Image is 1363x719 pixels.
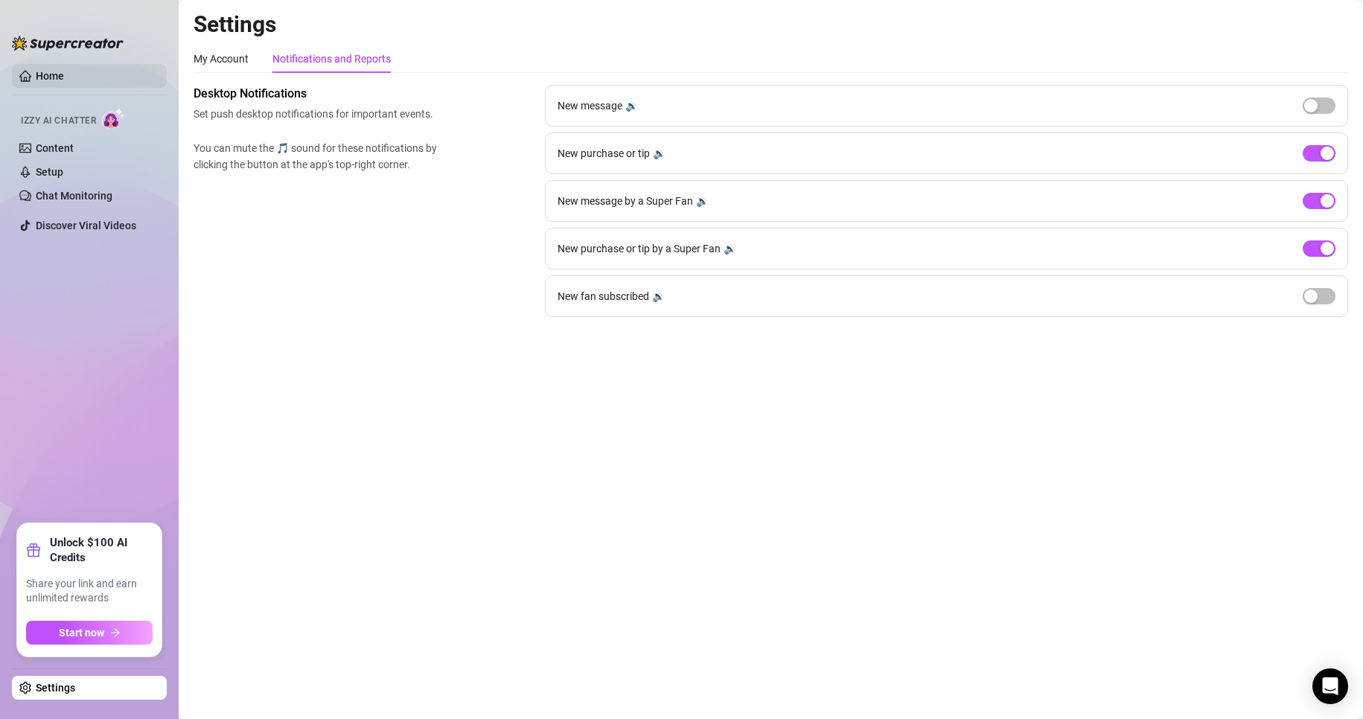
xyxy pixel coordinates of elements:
div: 🔉 [724,240,736,257]
div: 🔉 [652,288,665,304]
span: Desktop Notifications [194,85,444,103]
a: Discover Viral Videos [36,220,136,231]
a: Home [36,70,64,82]
a: Chat Monitoring [36,190,112,202]
h2: Settings [194,10,1348,39]
div: 🔉 [653,145,665,162]
span: arrow-right [110,627,121,638]
div: 🔉 [625,98,638,114]
span: You can mute the 🎵 sound for these notifications by clicking the button at the app's top-right co... [194,140,444,173]
span: Start now [59,627,104,639]
span: gift [26,543,41,557]
span: Share your link and earn unlimited rewards [26,577,153,606]
a: Setup [36,166,63,178]
span: Set push desktop notifications for important events. [194,106,444,122]
span: New purchase or tip by a Super Fan [558,240,721,257]
div: Open Intercom Messenger [1312,668,1348,704]
strong: Unlock $100 AI Credits [50,535,153,565]
div: Notifications and Reports [272,51,391,67]
span: New fan subscribed [558,288,649,304]
a: Content [36,142,74,154]
img: logo-BBDzfeDw.svg [12,36,124,51]
span: New message [558,98,622,114]
img: AI Chatter [102,108,125,130]
span: Izzy AI Chatter [21,114,96,128]
button: Start nowarrow-right [26,621,153,645]
span: New message by a Super Fan [558,193,693,209]
div: My Account [194,51,249,67]
span: New purchase or tip [558,145,650,162]
a: Settings [36,682,75,694]
div: 🔉 [696,193,709,209]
